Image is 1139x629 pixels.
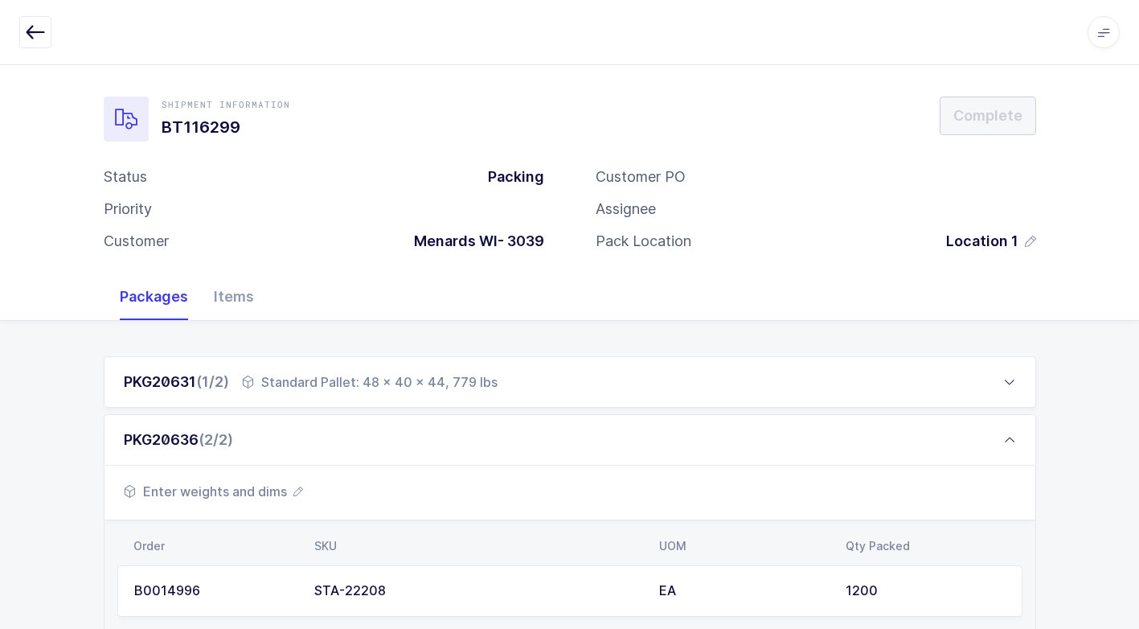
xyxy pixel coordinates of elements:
[162,98,290,111] div: Shipment Information
[659,540,826,553] div: UOM
[846,584,1006,598] div: 1200
[946,232,1036,251] button: Location 1
[104,199,152,219] div: Priority
[162,114,290,140] h1: BT116299
[124,482,303,501] button: Enter weights and dims
[596,199,656,219] div: Assignee
[314,584,640,598] div: STA-22208
[104,414,1036,466] div: PKG20636(2/2)
[401,232,544,251] div: Menards WI- 3039
[940,97,1036,135] button: Complete
[314,540,640,553] div: SKU
[134,584,295,598] div: B0014996
[596,232,691,251] div: Pack Location
[201,273,267,320] div: Items
[846,540,1013,553] div: Qty Packed
[107,273,201,320] div: Packages
[953,105,1022,125] span: Complete
[104,232,169,251] div: Customer
[124,430,233,450] div: PKG20636
[124,372,229,392] div: PKG20631
[133,540,295,553] div: Order
[596,167,686,187] div: Customer PO
[242,372,498,392] div: Standard Pallet: 48 x 40 x 44, 779 lbs
[946,232,1018,251] span: Location 1
[199,431,233,448] span: (2/2)
[659,584,826,598] div: EA
[104,167,147,187] div: Status
[104,356,1036,408] div: PKG20631(1/2) Standard Pallet: 48 x 40 x 44, 779 lbs
[475,167,544,187] div: Packing
[196,373,229,390] span: (1/2)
